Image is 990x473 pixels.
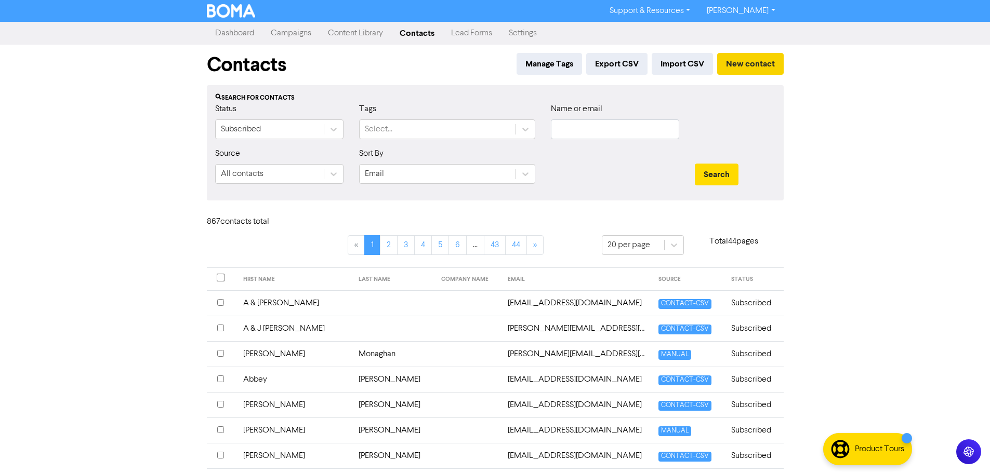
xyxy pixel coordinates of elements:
[237,392,352,417] td: [PERSON_NAME]
[391,23,443,44] a: Contacts
[207,4,256,18] img: BOMA Logo
[364,235,380,255] a: Page 1 is your current page
[717,53,784,75] button: New contact
[500,23,545,44] a: Settings
[237,268,352,291] th: FIRST NAME
[725,316,783,341] td: Subscribed
[352,367,435,392] td: [PERSON_NAME]
[215,147,240,160] label: Source
[359,147,384,160] label: Sort By
[652,53,713,75] button: Import CSV
[725,417,783,443] td: Subscribed
[586,53,648,75] button: Export CSV
[725,367,783,392] td: Subscribed
[365,168,384,180] div: Email
[352,392,435,417] td: [PERSON_NAME]
[352,417,435,443] td: [PERSON_NAME]
[658,325,711,334] span: CONTACT-CSV
[658,401,711,411] span: CONTACT-CSV
[501,443,652,468] td: accounts@888traffic.com.au
[443,23,500,44] a: Lead Forms
[207,217,290,227] h6: 867 contact s total
[725,443,783,468] td: Subscribed
[698,3,783,19] a: [PERSON_NAME]
[237,290,352,316] td: A & [PERSON_NAME]
[658,375,711,385] span: CONTACT-CSV
[526,235,544,255] a: »
[501,268,652,291] th: EMAIL
[501,290,652,316] td: aandkportercartage@gmail.com
[501,367,652,392] td: abbey@hrsorted.com.au
[215,93,775,103] div: Search for contacts
[414,235,432,255] a: Page 4
[725,341,783,367] td: Subscribed
[501,316,652,341] td: aaron.galloway@hotmail.com
[359,103,376,115] label: Tags
[725,290,783,316] td: Subscribed
[431,235,449,255] a: Page 5
[725,268,783,291] th: STATUS
[352,268,435,291] th: LAST NAME
[505,235,527,255] a: Page 44
[221,123,261,136] div: Subscribed
[262,23,320,44] a: Campaigns
[221,168,263,180] div: All contacts
[501,417,652,443] td: acarroll1702@gmail.com
[658,452,711,462] span: CONTACT-CSV
[397,235,415,255] a: Page 3
[237,417,352,443] td: [PERSON_NAME]
[684,235,784,248] p: Total 44 pages
[215,103,236,115] label: Status
[658,426,691,436] span: MANUAL
[658,350,691,360] span: MANUAL
[237,367,352,392] td: Abbey
[501,341,652,367] td: aaron@steadycare.com.au
[237,341,352,367] td: [PERSON_NAME]
[658,299,711,309] span: CONTACT-CSV
[484,235,506,255] a: Page 43
[695,164,738,185] button: Search
[725,392,783,417] td: Subscribed
[352,341,435,367] td: Monaghan
[938,423,990,473] iframe: Chat Widget
[652,268,725,291] th: SOURCE
[601,3,698,19] a: Support & Resources
[320,23,391,44] a: Content Library
[365,123,392,136] div: Select...
[352,443,435,468] td: [PERSON_NAME]
[237,316,352,341] td: A & J [PERSON_NAME]
[608,239,650,251] div: 20 per page
[207,23,262,44] a: Dashboard
[207,53,286,77] h1: Contacts
[435,268,501,291] th: COMPANY NAME
[551,103,602,115] label: Name or email
[237,443,352,468] td: [PERSON_NAME]
[448,235,467,255] a: Page 6
[501,392,652,417] td: ablackwood@neerimhealth.org.au
[517,53,582,75] button: Manage Tags
[380,235,398,255] a: Page 2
